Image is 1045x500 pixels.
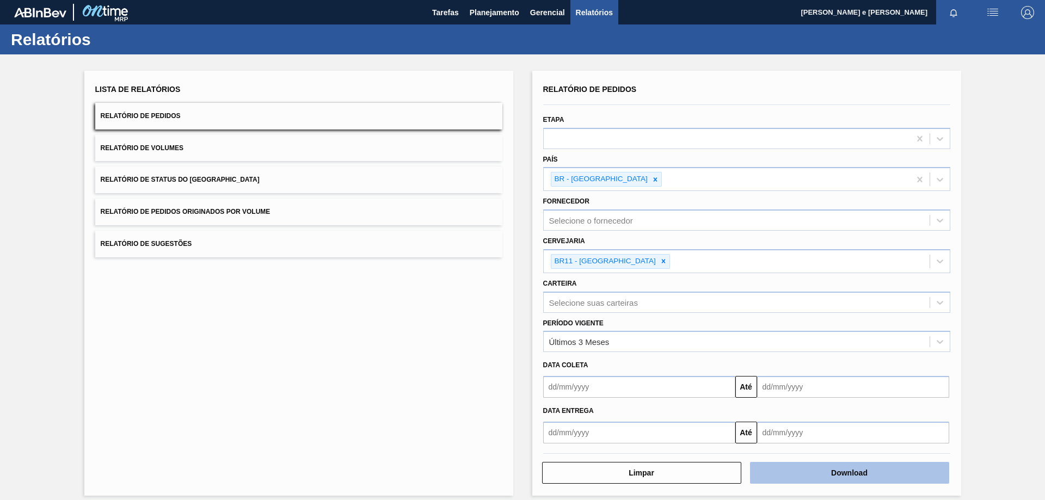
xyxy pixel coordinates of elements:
span: Lista de Relatórios [95,85,181,94]
label: Carteira [543,280,577,287]
input: dd/mm/yyyy [543,376,735,398]
button: Relatório de Pedidos [95,103,502,129]
span: Relatórios [576,6,613,19]
span: Relatório de Sugestões [101,240,192,248]
span: Gerencial [530,6,565,19]
span: Relatório de Pedidos [543,85,637,94]
input: dd/mm/yyyy [757,376,949,398]
span: Data coleta [543,361,588,369]
button: Até [735,422,757,443]
div: Selecione o fornecedor [549,216,633,225]
input: dd/mm/yyyy [757,422,949,443]
div: BR - [GEOGRAPHIC_DATA] [551,172,649,186]
div: BR11 - [GEOGRAPHIC_DATA] [551,255,657,268]
button: Relatório de Status do [GEOGRAPHIC_DATA] [95,166,502,193]
button: Relatório de Sugestões [95,231,502,257]
button: Relatório de Volumes [95,135,502,162]
label: Fornecedor [543,197,589,205]
label: Cervejaria [543,237,585,245]
span: Planejamento [470,6,519,19]
button: Relatório de Pedidos Originados por Volume [95,199,502,225]
span: Relatório de Pedidos [101,112,181,120]
input: dd/mm/yyyy [543,422,735,443]
span: Relatório de Volumes [101,144,183,152]
button: Download [750,462,949,484]
label: Etapa [543,116,564,124]
label: País [543,156,558,163]
button: Até [735,376,757,398]
span: Tarefas [432,6,459,19]
label: Período Vigente [543,319,604,327]
img: userActions [986,6,999,19]
span: Data entrega [543,407,594,415]
img: Logout [1021,6,1034,19]
img: TNhmsLtSVTkK8tSr43FrP2fwEKptu5GPRR3wAAAABJRU5ErkJggg== [14,8,66,17]
div: Últimos 3 Meses [549,337,610,347]
button: Limpar [542,462,741,484]
span: Relatório de Pedidos Originados por Volume [101,208,271,215]
button: Notificações [936,5,971,20]
span: Relatório de Status do [GEOGRAPHIC_DATA] [101,176,260,183]
h1: Relatórios [11,33,204,46]
div: Selecione suas carteiras [549,298,638,307]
